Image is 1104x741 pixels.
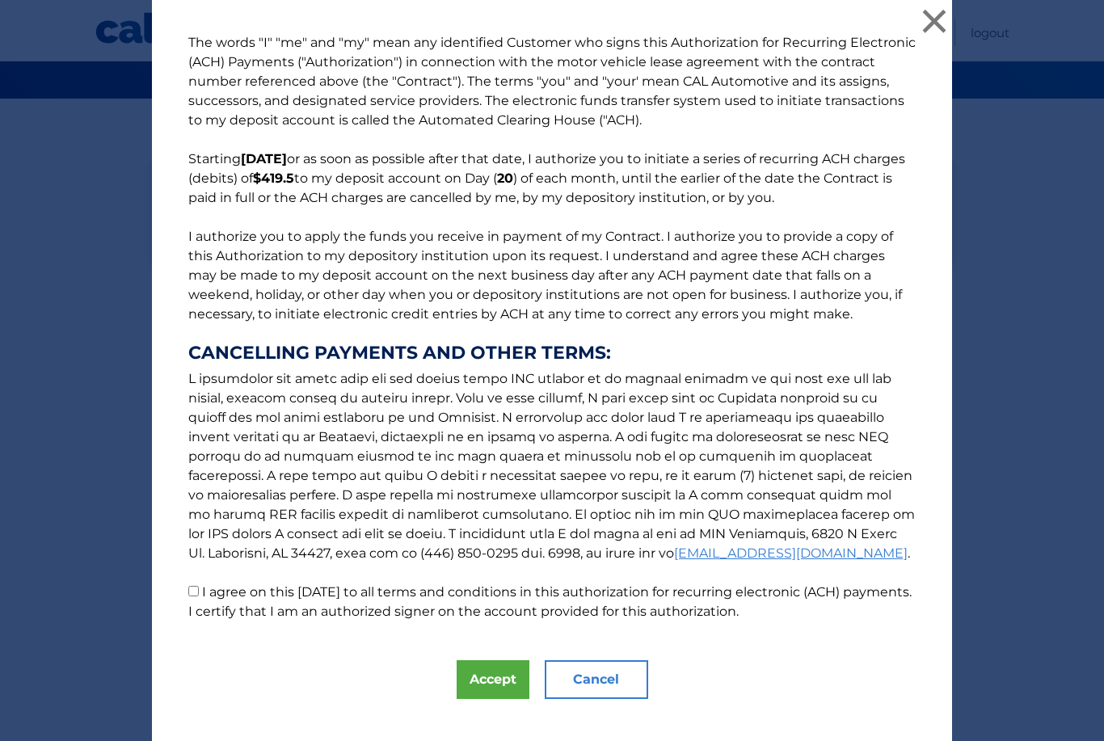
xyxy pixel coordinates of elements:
b: [DATE] [241,151,287,166]
b: $419.5 [253,171,294,186]
button: Cancel [545,660,648,699]
button: Accept [457,660,529,699]
button: × [918,5,950,37]
strong: CANCELLING PAYMENTS AND OTHER TERMS: [188,343,916,363]
a: [EMAIL_ADDRESS][DOMAIN_NAME] [674,545,908,561]
b: 20 [497,171,513,186]
p: The words "I" "me" and "my" mean any identified Customer who signs this Authorization for Recurri... [172,33,932,621]
label: I agree on this [DATE] to all terms and conditions in this authorization for recurring electronic... [188,584,912,619]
